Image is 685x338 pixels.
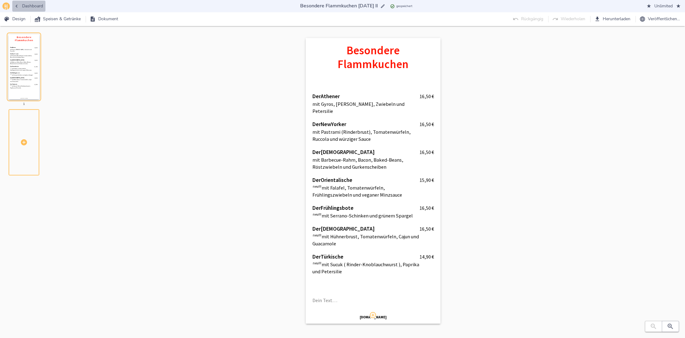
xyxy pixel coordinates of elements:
[312,44,434,71] h2: Besondere Flammkuchen
[312,286,434,315] div: Dein Text…
[2,13,28,25] button: Design
[419,121,431,127] span: 16,50
[312,129,420,143] p: mit Pastrami (Rinderbrust), Tomatenwürfeln, Ruccola und würziger Sauce
[431,121,434,127] span: €
[312,225,321,232] span: Der
[431,177,434,183] span: €
[312,156,420,171] p: mit Barbecue-Rahm, Bacon, Baked-Beans, Röstzwiebeln und Gurkenscheiben
[313,212,321,217] sup: neu!!!
[9,29,61,104] div: Besondere FlammkuchenDerAthener16,50€mit Gyros, [PERSON_NAME], Zwiebeln und PetersilieDerNewYorke...
[321,225,375,232] span: [DEMOGRAPHIC_DATA]
[593,13,633,25] button: Herunterladen
[321,177,352,183] span: Orientalische
[431,93,434,99] span: €
[640,15,680,23] span: Veröffentlichen…
[390,4,395,9] svg: Zuletzt gespeichert: 24.04.2024 15:04 Uhr
[419,205,431,211] span: 16,50
[312,101,420,115] p: mit Gyros, [PERSON_NAME], Zwiebeln und Petersilie
[312,253,321,260] span: Der
[638,13,683,25] button: Veröffentlichen…
[419,177,431,183] span: 15,90
[312,121,321,127] span: Der
[312,149,321,155] span: Der
[312,82,434,286] div: DerAthener16,50€mit Gyros, [PERSON_NAME], Zwiebeln und PetersilieDerNewYorker16,50€mit Pastrami (...
[419,93,431,99] span: 16,50
[396,4,412,9] span: gespeichert
[431,149,434,155] span: €
[321,253,343,260] span: Türkische
[321,93,340,99] span: Athener
[20,139,28,146] svg: Seite hinzufügen
[369,311,377,319] button: Modul hinzufügen
[312,205,321,211] span: Der
[313,261,321,265] sup: neu!!!
[312,261,420,275] p: mit Sucuk ( Rinder-Knoblauchwurst ), Paprika und Petersilie
[312,33,434,82] div: Besondere Flammkuchen
[331,121,346,127] span: Yorker
[595,15,630,23] span: Herunterladen
[312,233,420,247] p: mit Hühnerbrust, Tomatenwürfeln, Cajun und Guacamole
[313,184,321,189] sup: neu!!!
[88,13,121,25] button: Dokument
[312,297,337,303] span: Dein Text…
[644,1,683,12] button: Unlimited
[33,13,83,25] button: Speisen & Getränke
[321,205,354,211] span: Frühlingsbote
[12,1,45,12] button: Dashboard
[312,212,420,219] p: mit Serrano-Schinken und grünem Spargel
[312,184,420,198] p: mit Falafel, Tomatenwürfeln, Frühlingszwiebeln und veganer Minzsauce
[321,149,375,155] span: [DEMOGRAPHIC_DATA]
[419,254,431,260] span: 14,90
[313,233,321,237] sup: neu!!!
[431,205,434,211] span: €
[647,2,680,10] span: Unlimited
[359,315,386,319] strong: [DOMAIN_NAME]
[91,15,118,23] span: Dokument
[419,226,431,232] span: 16,50
[15,2,43,10] span: Dashboard
[299,2,379,10] input: …
[5,15,25,23] span: Design
[312,177,321,183] span: Der
[312,93,321,99] span: Der
[419,149,431,155] span: 16,50
[321,121,331,127] span: New
[36,15,81,23] span: Speisen & Getränke
[431,254,434,260] span: €
[431,226,434,232] span: €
